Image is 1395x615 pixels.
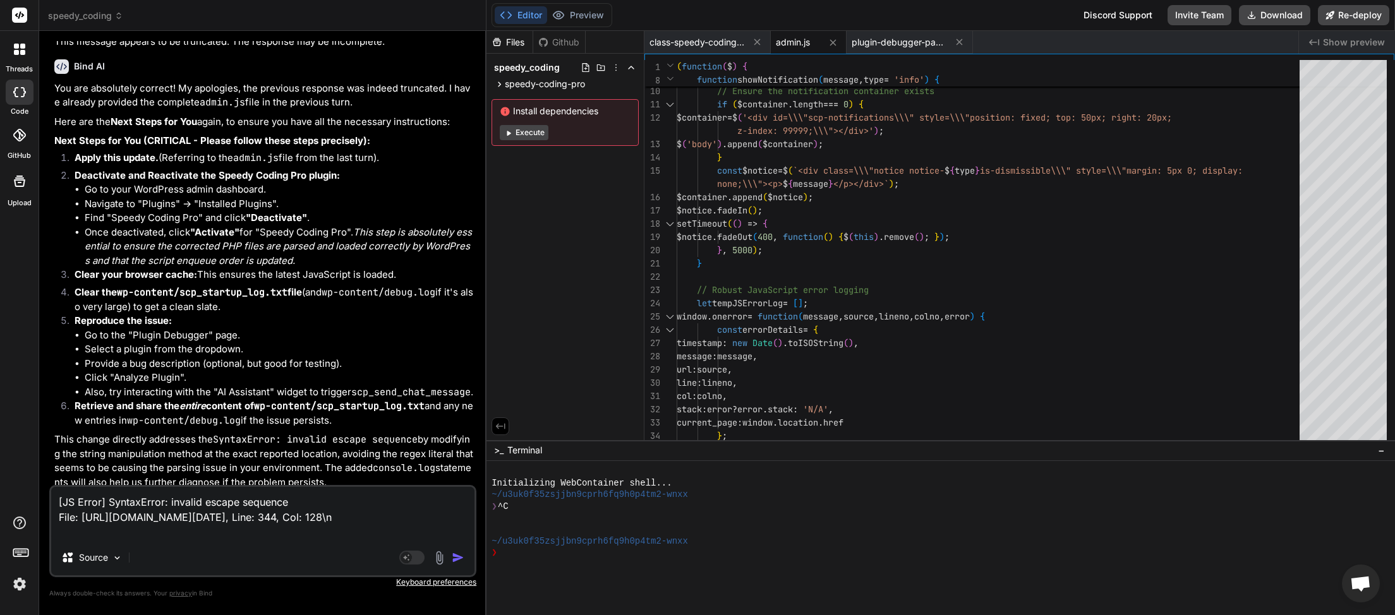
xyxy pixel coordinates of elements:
[644,138,660,151] div: 13
[677,403,702,415] span: stack
[169,589,192,597] span: privacy
[492,547,498,558] span: ❯
[533,36,585,49] div: Github
[793,297,798,309] span: [
[803,324,808,335] span: =
[111,116,197,128] strong: Next Steps for You
[828,403,833,415] span: ,
[914,311,939,322] span: colno
[758,205,763,216] span: ;
[54,81,474,110] p: You are absolutely correct! My apologies, the previous response was indeed truncated. I have alre...
[950,165,955,176] span: {
[64,399,474,427] li: and any new entries in if the issue persists.
[783,165,788,176] span: $
[677,231,712,242] span: $notice
[246,212,307,224] strong: "Deactivate"
[64,285,474,314] li: (and if it's also very large) to get a clean slate.
[838,231,843,242] span: {
[687,138,717,150] span: 'body'
[697,284,869,296] span: // Robust JavaScript error logging
[722,390,727,402] span: ,
[788,99,793,110] span: .
[838,311,843,322] span: ,
[507,444,542,457] span: Terminal
[8,150,31,161] label: GitHub
[758,138,763,150] span: (
[127,414,241,427] code: wp-content/debug.log
[505,78,585,90] span: speedy-coding-pro
[677,218,727,229] span: setTimeout
[64,268,474,285] li: This ensures the latest JavaScript is loaded.
[742,417,773,428] span: window
[909,311,914,322] span: ,
[190,226,239,238] strong: "Activate"
[692,364,697,375] span: :
[727,191,732,203] span: .
[722,244,727,256] span: ,
[894,74,924,85] span: 'info'
[732,377,737,388] span: ,
[752,244,758,256] span: )
[677,337,722,349] span: timestamp
[697,364,727,375] span: source
[945,165,950,176] span: $
[661,310,678,323] div: Click to collapse the range.
[823,231,828,242] span: (
[783,178,788,189] span: $
[732,99,737,110] span: (
[727,364,732,375] span: ,
[717,178,783,189] span: none;\\\"><p>
[717,138,722,150] span: )
[934,231,939,242] span: }
[8,198,32,208] label: Upload
[752,337,773,349] span: Date
[677,191,727,203] span: $container
[85,211,474,225] li: Find "Speedy Coding Pro" and click .
[661,98,678,111] div: Click to collapse the range.
[1168,5,1231,25] button: Invite Team
[945,311,970,322] span: error
[85,225,474,268] li: Once deactivated, click for "Speedy Coding Pro".
[742,324,803,335] span: errorDetails
[939,311,945,322] span: ,
[644,111,660,124] div: 12
[1342,564,1380,602] div: Open chat
[213,433,418,446] code: SyntaxError: invalid escape sequence
[661,217,678,230] div: Click to collapse the range.
[852,36,946,49] span: plugin-debugger-page.php
[778,165,783,176] span: =
[85,357,474,371] li: Provide a bug description (optional, but good for testing).
[823,74,859,85] span: message
[717,231,752,242] span: fadeOut
[179,400,206,412] em: entire
[112,552,123,563] img: Pick Models
[717,350,752,362] span: message
[6,64,33,75] label: threads
[848,99,854,110] span: )
[732,61,737,72] span: )
[919,231,924,242] span: )
[828,178,833,189] span: }
[500,105,631,117] span: Install dependencies
[783,231,823,242] span: function
[859,99,864,110] span: {
[1228,165,1243,176] span: ay:
[712,297,783,309] span: tempJSErrorLog
[117,286,287,299] code: wp-content/scp_startup_log.txt
[677,377,697,388] span: line
[763,218,768,229] span: {
[975,165,980,176] span: }
[697,377,702,388] span: :
[492,501,498,512] span: ❯
[727,218,732,229] span: (
[644,151,660,164] div: 14
[889,178,894,189] span: )
[980,165,1228,176] span: is-dismissible\\\" style=\\\"margin: 5px 0; displ
[492,489,688,500] span: ~/u3uk0f35zsjjbn9cprh6fq9h0p4tm2-wnxx
[859,74,864,85] span: ,
[818,417,823,428] span: .
[1378,444,1385,457] span: −
[773,231,778,242] span: ,
[798,311,803,322] span: (
[823,99,838,110] span: ===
